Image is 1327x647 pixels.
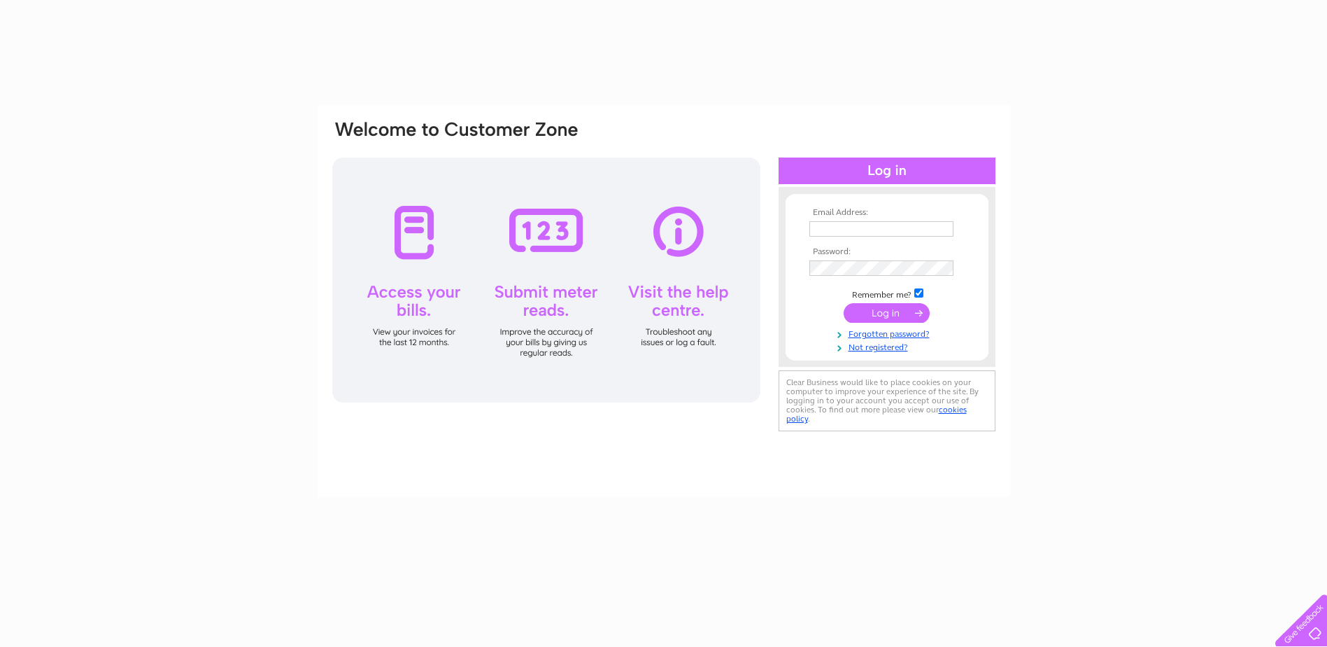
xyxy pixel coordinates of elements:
[806,247,968,257] th: Password:
[786,405,967,424] a: cookies policy
[809,340,968,353] a: Not registered?
[806,286,968,300] td: Remember me?
[779,370,995,431] div: Clear Business would like to place cookies on your computer to improve your experience of the sit...
[844,303,930,323] input: Submit
[806,208,968,218] th: Email Address:
[809,326,968,340] a: Forgotten password?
